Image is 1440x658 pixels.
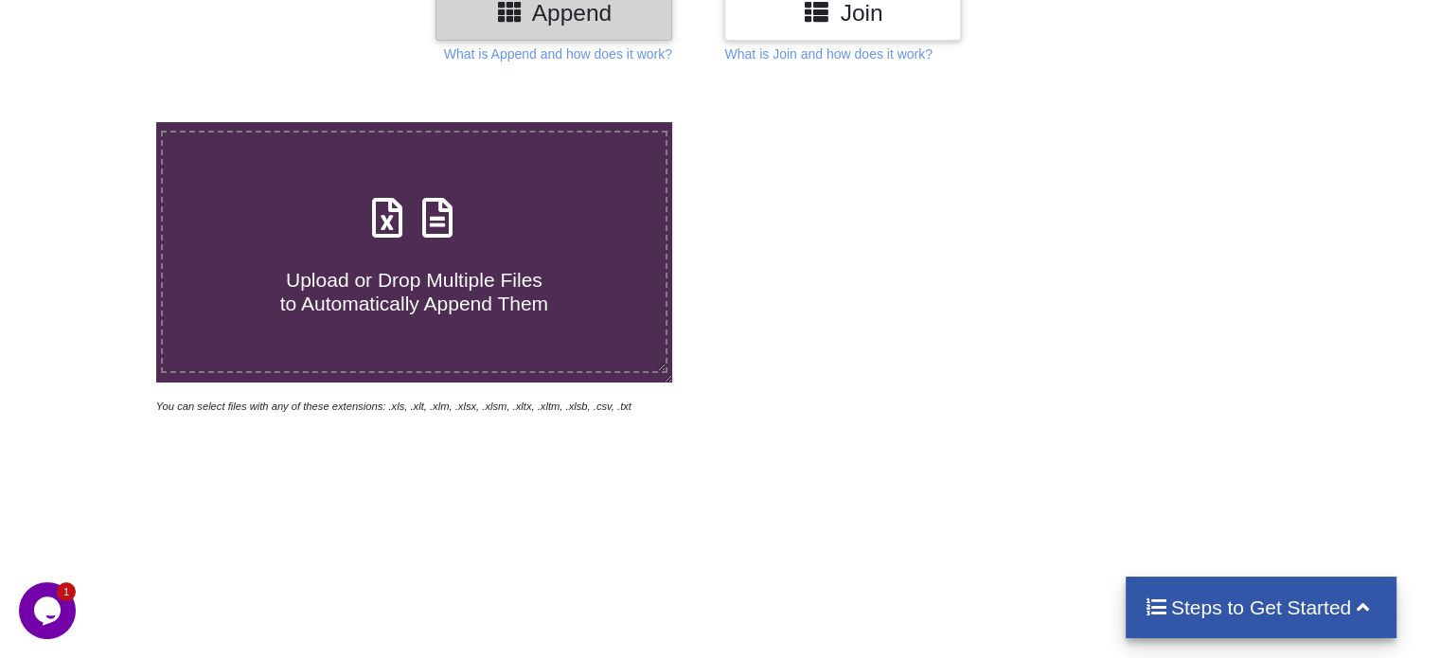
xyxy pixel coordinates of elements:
[724,44,932,63] p: What is Join and how does it work?
[280,269,548,314] span: Upload or Drop Multiple Files to Automatically Append Them
[19,582,80,639] iframe: chat widget
[156,400,631,412] i: You can select files with any of these extensions: .xls, .xlt, .xlm, .xlsx, .xlsm, .xltx, .xltm, ...
[444,44,672,63] p: What is Append and how does it work?
[1145,596,1378,619] h4: Steps to Get Started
